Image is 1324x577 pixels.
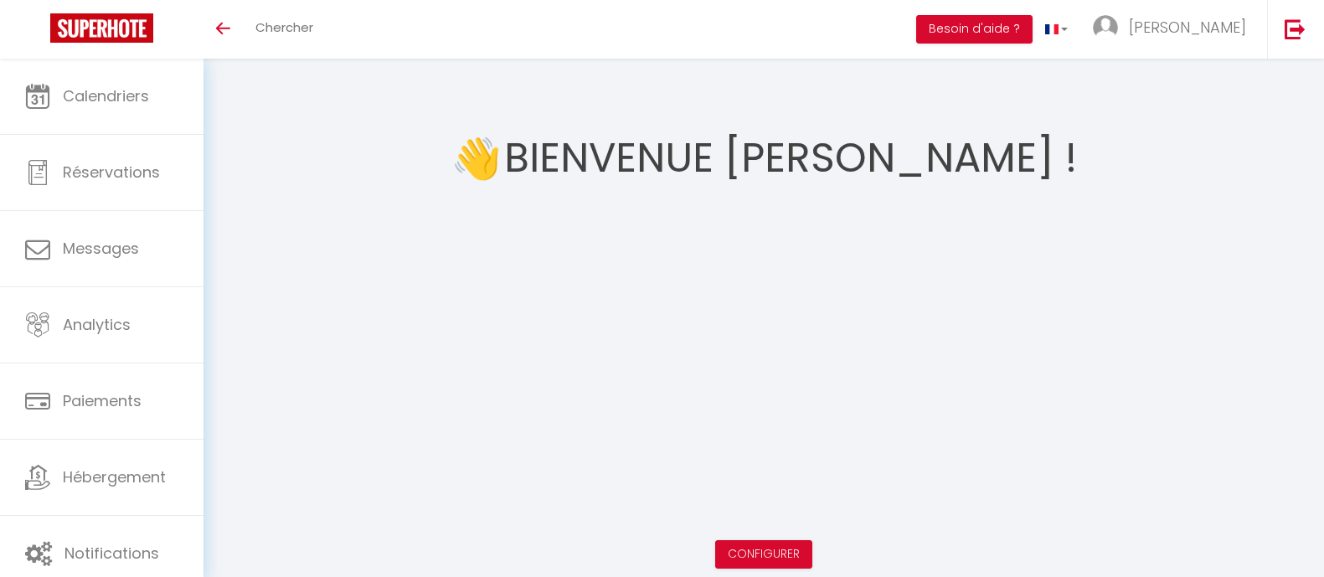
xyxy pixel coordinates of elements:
[715,540,812,569] button: Configurer
[916,15,1033,44] button: Besoin d'aide ?
[496,209,1032,510] iframe: welcome-outil.mov
[1093,15,1118,40] img: ...
[63,238,139,259] span: Messages
[63,85,149,106] span: Calendriers
[255,18,313,36] span: Chercher
[63,162,160,183] span: Réservations
[64,543,159,564] span: Notifications
[63,466,166,487] span: Hébergement
[1129,17,1246,38] span: [PERSON_NAME]
[504,108,1077,209] h1: Bienvenue [PERSON_NAME] !
[1285,18,1306,39] img: logout
[728,545,800,562] a: Configurer
[63,390,142,411] span: Paiements
[50,13,153,43] img: Super Booking
[451,127,502,190] span: 👋
[63,314,131,335] span: Analytics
